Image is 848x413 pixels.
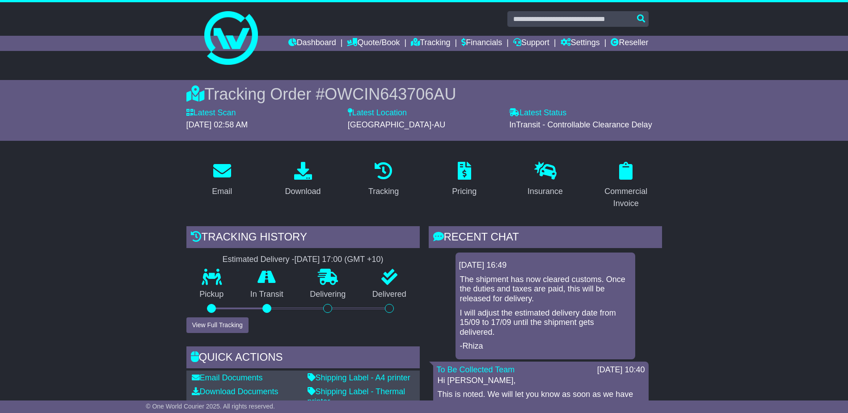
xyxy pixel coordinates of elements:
[186,226,420,250] div: Tracking history
[279,159,326,201] a: Download
[509,108,566,118] label: Latest Status
[206,159,238,201] a: Email
[460,341,631,351] p: -Rhiza
[186,290,237,299] p: Pickup
[192,387,278,396] a: Download Documents
[461,36,502,51] a: Financials
[186,317,249,333] button: View Full Tracking
[446,159,482,201] a: Pricing
[452,185,477,198] div: Pricing
[561,36,600,51] a: Settings
[237,290,297,299] p: In Transit
[611,36,648,51] a: Reseller
[146,403,275,410] span: © One World Courier 2025. All rights reserved.
[513,36,549,51] a: Support
[522,159,569,201] a: Insurance
[308,387,405,406] a: Shipping Label - Thermal printer
[460,275,631,304] p: The shipment has now cleared customs. Once the duties and taxes are paid, this will be released f...
[186,84,662,104] div: Tracking Order #
[596,185,656,210] div: Commercial Invoice
[308,373,410,382] a: Shipping Label - A4 printer
[186,255,420,265] div: Estimated Delivery -
[509,120,652,129] span: InTransit - Controllable Clearance Delay
[363,159,405,201] a: Tracking
[597,365,645,375] div: [DATE] 10:40
[212,185,232,198] div: Email
[527,185,563,198] div: Insurance
[411,36,450,51] a: Tracking
[325,85,456,103] span: OWCIN643706AU
[359,290,420,299] p: Delivered
[186,120,248,129] span: [DATE] 02:58 AM
[297,290,359,299] p: Delivering
[288,36,336,51] a: Dashboard
[192,373,263,382] a: Email Documents
[438,390,644,409] p: This is noted. We will let you know as soon as we have further updates.
[429,226,662,250] div: RECENT CHAT
[295,255,384,265] div: [DATE] 17:00 (GMT +10)
[460,308,631,337] p: I will adjust the estimated delivery date from 15/09 to 17/09 until the shipment gets delivered.
[437,365,515,374] a: To Be Collected Team
[186,346,420,371] div: Quick Actions
[285,185,321,198] div: Download
[347,36,400,51] a: Quote/Book
[459,261,632,270] div: [DATE] 16:49
[368,185,399,198] div: Tracking
[186,108,236,118] label: Latest Scan
[590,159,662,213] a: Commercial Invoice
[348,108,407,118] label: Latest Location
[438,376,644,386] p: Hi [PERSON_NAME],
[348,120,445,129] span: [GEOGRAPHIC_DATA]-AU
